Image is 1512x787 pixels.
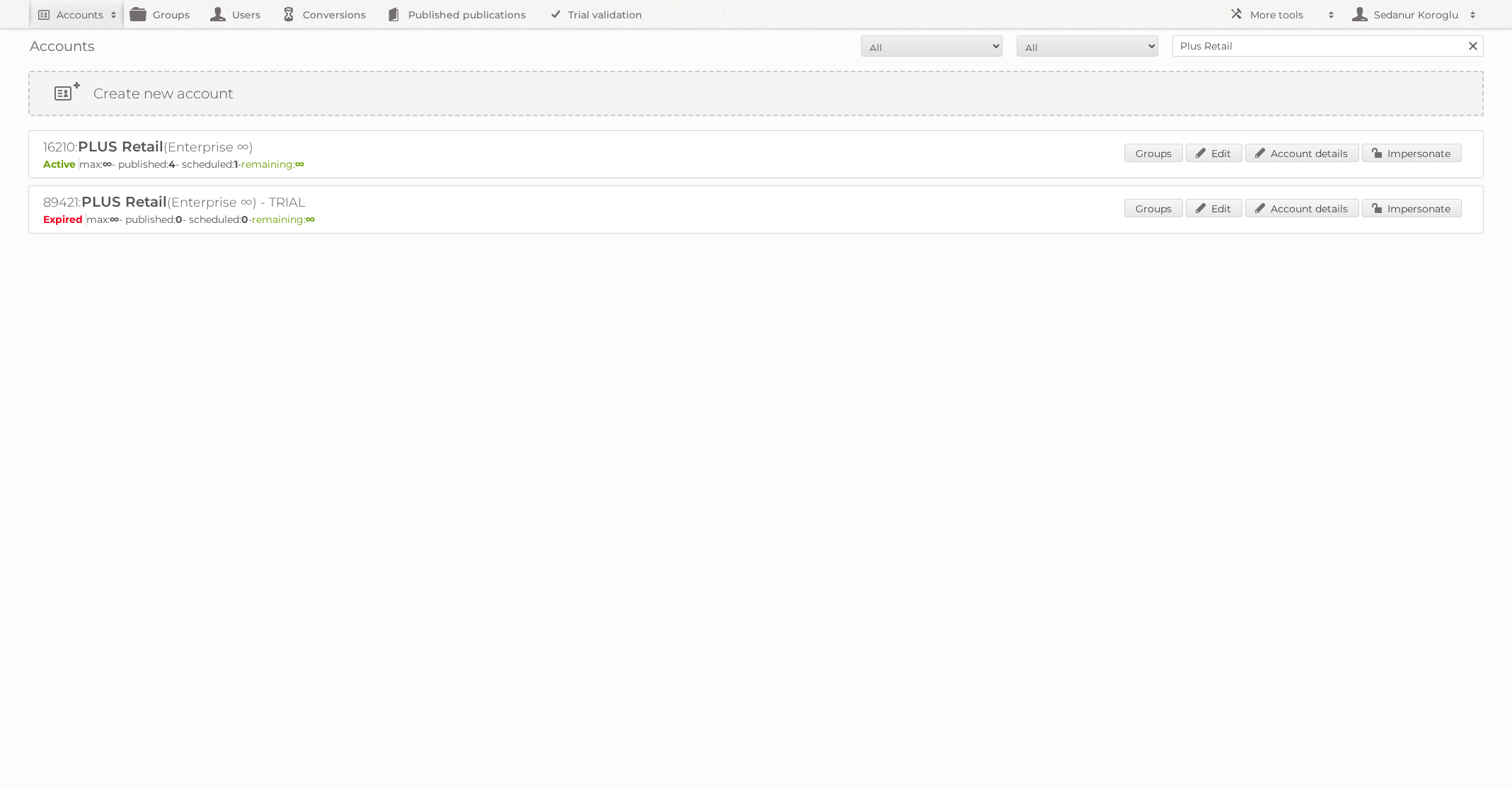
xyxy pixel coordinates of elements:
strong: ∞ [110,213,119,226]
span: remaining: [252,213,315,226]
span: Active [43,158,79,171]
a: Impersonate [1362,199,1462,217]
a: Create new account [30,72,1482,115]
a: Groups [1124,144,1183,162]
p: max: - published: - scheduled: - [43,158,1469,171]
strong: ∞ [306,213,315,226]
span: PLUS Retail [81,193,167,210]
a: Groups [1124,199,1183,217]
span: Expired [43,213,86,226]
strong: 0 [175,213,183,226]
strong: 4 [168,158,175,171]
h2: More tools [1250,8,1321,22]
strong: 0 [241,213,248,226]
a: Account details [1245,144,1359,162]
h2: Accounts [57,8,103,22]
span: PLUS Retail [78,138,163,155]
span: remaining: [241,158,304,171]
h2: 16210: (Enterprise ∞) [43,138,538,156]
a: Edit [1186,199,1242,217]
h2: Sedanur Koroglu [1370,8,1462,22]
a: Edit [1186,144,1242,162]
strong: ∞ [103,158,112,171]
strong: ∞ [295,158,304,171]
a: Impersonate [1362,144,1462,162]
strong: 1 [234,158,238,171]
h2: 89421: (Enterprise ∞) - TRIAL [43,193,538,212]
a: Account details [1245,199,1359,217]
p: max: - published: - scheduled: - [43,213,1469,226]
